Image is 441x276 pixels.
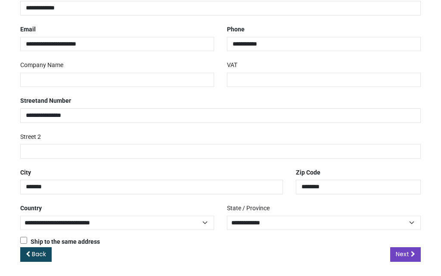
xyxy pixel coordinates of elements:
label: City [20,166,31,180]
label: Email [20,22,36,37]
label: Ship to the same address [20,237,100,246]
input: Ship to the same address [20,237,27,244]
a: Back [20,247,52,262]
label: Zip Code [296,166,320,180]
label: Street 2 [20,130,41,144]
label: VAT [227,58,237,73]
label: State / Province [227,201,270,216]
span: and Number [37,97,71,104]
label: Street [20,94,71,108]
span: Next [396,250,409,258]
label: Company Name [20,58,63,73]
span: Back [32,250,46,258]
label: Country [20,201,42,216]
label: Phone [227,22,245,37]
a: Next [390,247,421,262]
